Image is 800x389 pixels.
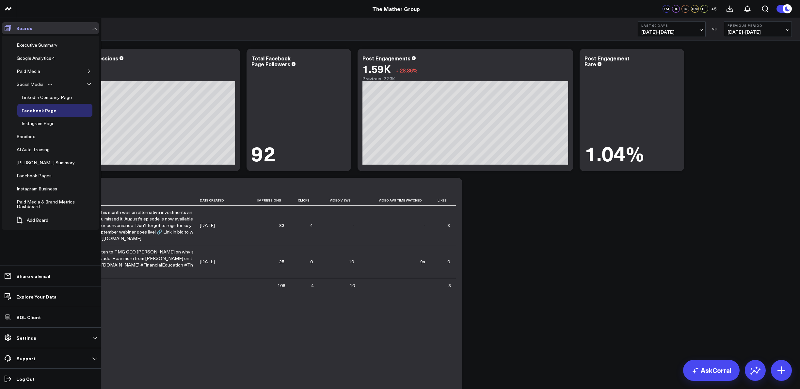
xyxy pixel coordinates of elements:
div: 1.59K [362,63,391,74]
th: Post Message [29,195,200,206]
div: 9s [420,258,425,265]
div: - [352,222,354,229]
div: - [424,222,425,229]
span: + 5 [711,7,717,11]
p: Explore Your Data [16,294,56,299]
div: DM [691,5,699,13]
span: [DATE] - [DATE] [728,29,788,35]
a: Google Analytics 4Open board menu [12,52,69,65]
a: Facebook PageOpen board menu [17,104,71,117]
div: Facebook Pages [15,172,53,180]
p: Settings [16,335,36,340]
div: JG [681,5,689,13]
a: Facebook PagesOpen board menu [12,169,66,182]
div: Instagram Business [15,185,59,193]
div: Paid Media & Brand Metrics Dashboard [15,198,82,210]
div: 25 [279,258,284,265]
div: Previous: 106.83K [29,76,235,81]
th: Date Created [200,195,245,206]
a: Social MediaOpen board menu [12,78,57,91]
div: LinkedIn Company Page [20,93,73,101]
p: Support [16,356,35,361]
div: 1.04% [584,143,644,163]
div: Total Facebook Page Followers [251,55,291,68]
div: [PERSON_NAME] Summary [15,159,76,167]
a: SandboxOpen board menu [12,130,49,143]
a: Our Smart Money Moves webinar this month was on alternative investments and how they fit in your ... [29,209,193,241]
a: AskCorral [683,360,740,381]
div: Instagram Page [20,120,56,127]
div: VS [709,27,721,31]
span: ↓ [396,66,398,74]
p: Log Out [16,376,35,381]
a: SQL Client [2,311,99,323]
div: Previous: 2.23K [362,76,568,81]
p: Share via Email [16,273,50,279]
span: Add Board [27,218,48,223]
div: 92 [251,143,276,163]
button: +5 [710,5,718,13]
div: AI Auto Training [15,146,51,154]
button: Add Board [12,213,52,227]
span: [DATE] - [DATE] [641,29,702,35]
a: Instagram BusinessOpen board menu [12,182,71,195]
div: 10 [349,258,354,265]
button: Previous Period[DATE]-[DATE] [724,21,792,37]
a: AI Auto TrainingOpen board menu [12,143,64,156]
a: Log Out [2,373,99,385]
div: 10 [350,282,355,289]
th: Video Views [319,195,360,206]
button: Open board menu [45,82,55,87]
div: Executive Summary [15,41,59,49]
p: Boards [16,25,32,31]
a: Paid MediaOpen board menu [12,65,54,78]
div: 108 [278,282,285,289]
th: Likes [431,195,456,206]
div: Sandbox [15,133,37,140]
span: 28.36% [400,67,418,74]
div: Paid Media [15,67,42,75]
th: Clicks [290,195,319,206]
div: Social Media [15,80,45,88]
a: Executive SummaryOpen board menu [12,39,72,52]
a: The Mather Group [372,5,420,12]
div: Google Analytics 4 [15,54,56,62]
button: Last 60 Days[DATE]-[DATE] [638,21,706,37]
p: SQL Client [16,315,41,320]
div: 3 [448,282,451,289]
th: Video Avg Time Watched [360,195,431,206]
div: Facebook Page [20,106,58,114]
div: Post Engagement Rate [584,55,630,68]
a: LinkedIn Company PageOpen board menu [17,91,86,104]
div: 0 [447,258,450,265]
div: [DATE] [200,258,215,265]
div: 83 [279,222,284,229]
div: DL [700,5,708,13]
div: Post Engagements [362,55,410,62]
a: Financial literacy changes lives. Listen to TMG CEO [PERSON_NAME] on why she's proud of our work ... [29,249,194,274]
div: 0 [310,258,313,265]
a: [PERSON_NAME] SummaryOpen board menu [12,156,89,169]
div: 4 [311,282,314,289]
div: [DATE] [200,222,215,229]
a: Paid Media & Brand Metrics DashboardOpen board menu [12,195,92,213]
a: Instagram PageOpen board menu [17,117,69,130]
b: Previous Period [728,24,788,27]
div: RG [672,5,680,13]
div: 3 [447,222,450,229]
div: LM [663,5,670,13]
th: Impressions [245,195,290,206]
div: 4 [310,222,313,229]
b: Last 60 Days [641,24,702,27]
